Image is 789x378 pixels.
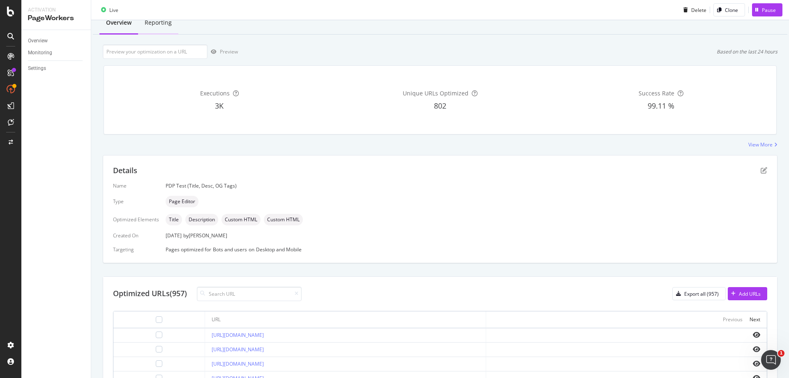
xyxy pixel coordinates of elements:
div: Optimized URLs (957) [113,288,187,299]
div: Details [113,165,137,176]
span: Custom HTML [225,217,257,222]
i: eye [753,346,760,352]
button: Clone [713,3,745,16]
a: [URL][DOMAIN_NAME] [212,346,264,353]
input: Search URL [197,287,302,301]
a: Monitoring [28,49,85,57]
div: Activation [28,7,84,14]
div: Reporting [145,19,172,27]
div: Targeting [113,246,159,253]
div: Based on the last 24 hours [717,48,777,55]
div: neutral label [264,214,303,225]
button: Export all (957) [672,287,726,300]
div: Live [109,6,118,13]
a: Overview [28,37,85,45]
div: neutral label [221,214,261,225]
div: Overview [28,37,48,45]
div: PDP Test (Title, Desc, OG Tags) [166,182,767,189]
div: [DATE] [166,232,767,239]
div: View More [748,141,773,148]
div: by [PERSON_NAME] [183,232,227,239]
div: Bots and users [213,246,247,253]
span: 1 [778,350,784,357]
div: Pages optimized for on [166,246,767,253]
div: Settings [28,64,46,73]
span: Unique URLs Optimized [403,89,468,97]
span: Success Rate [639,89,674,97]
div: Previous [723,316,743,323]
div: Name [113,182,159,189]
div: Type [113,198,159,205]
button: Add URLs [728,287,767,300]
a: View More [748,141,777,148]
div: Overview [106,19,131,27]
button: Delete [680,3,706,16]
div: Export all (957) [684,290,719,297]
button: Pause [752,3,782,16]
span: 3K [215,101,224,111]
a: [URL][DOMAIN_NAME] [212,332,264,339]
span: Page Editor [169,199,195,204]
input: Preview your optimization on a URL [103,44,208,59]
button: Next [750,315,760,325]
div: Delete [691,6,706,13]
button: Preview [208,45,238,58]
div: Created On [113,232,159,239]
div: pen-to-square [761,167,767,174]
div: Clone [725,6,738,13]
div: Optimized Elements [113,216,159,223]
div: Preview [220,48,238,55]
div: Next [750,316,760,323]
div: Desktop and Mobile [256,246,302,253]
span: Description [189,217,215,222]
span: 99.11 % [648,101,674,111]
i: eye [753,360,760,367]
i: eye [753,332,760,338]
div: neutral label [166,214,182,225]
a: [URL][DOMAIN_NAME] [212,360,264,367]
iframe: Intercom live chat [761,350,781,370]
span: Custom HTML [267,217,300,222]
div: neutral label [166,196,198,207]
span: 802 [434,101,446,111]
a: Settings [28,64,85,73]
div: URL [212,316,221,323]
span: Executions [200,89,230,97]
button: Previous [723,315,743,325]
div: neutral label [185,214,218,225]
div: Monitoring [28,49,52,57]
div: Pause [762,6,776,13]
span: Title [169,217,179,222]
div: PageWorkers [28,14,84,23]
div: Add URLs [739,290,761,297]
